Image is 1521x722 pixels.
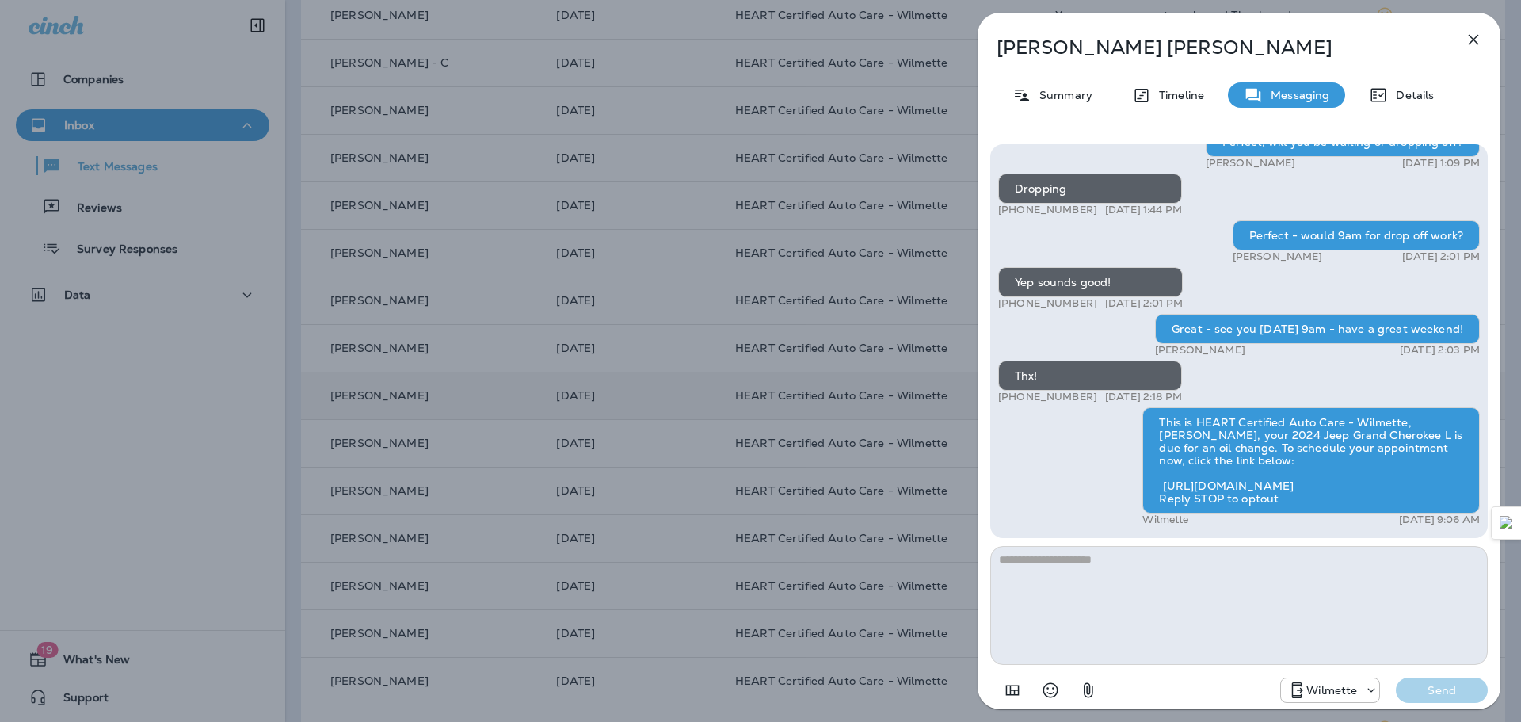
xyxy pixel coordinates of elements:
[1500,516,1514,530] img: Detect Auto
[997,674,1028,706] button: Add in a premade template
[1233,220,1480,250] div: Perfect - would 9am for drop off work?
[1031,89,1092,101] p: Summary
[1105,204,1182,216] p: [DATE] 1:44 PM
[998,174,1182,204] div: Dropping
[998,204,1097,216] p: [PHONE_NUMBER]
[1281,681,1379,700] div: +1 (847) 865-9557
[998,267,1183,297] div: Yep sounds good!
[998,297,1097,310] p: [PHONE_NUMBER]
[1388,89,1434,101] p: Details
[1206,157,1296,170] p: [PERSON_NAME]
[1142,514,1188,526] p: Wilmette
[1155,314,1480,344] div: Great - see you [DATE] 9am - have a great weekend!
[1142,407,1480,514] div: This is HEART Certified Auto Care - Wilmette, [PERSON_NAME], your 2024 Jeep Grand Cherokee L is d...
[1399,514,1480,526] p: [DATE] 9:06 AM
[1105,391,1182,403] p: [DATE] 2:18 PM
[998,391,1097,403] p: [PHONE_NUMBER]
[1151,89,1204,101] p: Timeline
[998,361,1182,391] div: Thx!
[1105,297,1183,310] p: [DATE] 2:01 PM
[997,36,1429,59] p: [PERSON_NAME] [PERSON_NAME]
[1233,250,1323,263] p: [PERSON_NAME]
[1155,344,1245,357] p: [PERSON_NAME]
[1400,344,1480,357] p: [DATE] 2:03 PM
[1402,250,1480,263] p: [DATE] 2:01 PM
[1402,157,1480,170] p: [DATE] 1:09 PM
[1035,674,1066,706] button: Select an emoji
[1263,89,1329,101] p: Messaging
[1306,684,1357,697] p: Wilmette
